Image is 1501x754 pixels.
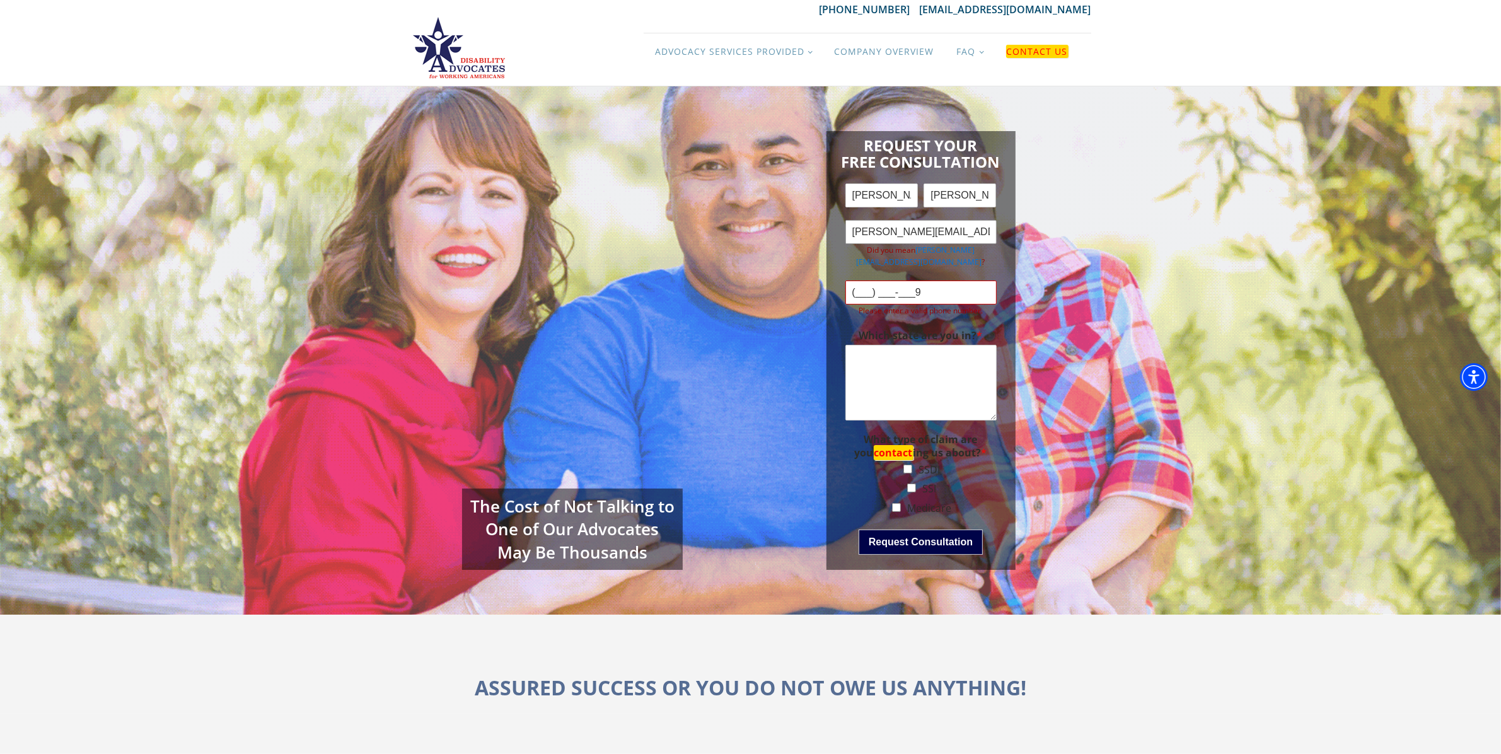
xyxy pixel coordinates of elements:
h1: Request Your Free Consultation [842,131,1000,171]
label: SSDI [919,463,940,477]
a: Contact Us [995,33,1080,70]
label: Medicare [907,501,951,515]
em: Contact Us [1006,45,1069,58]
a: [EMAIL_ADDRESS][DOMAIN_NAME] [920,3,1091,16]
input: Phone [845,281,997,304]
div: Accessibility Menu [1460,363,1488,391]
a: Advocacy Services Provided [644,33,823,70]
a: FAQ [946,33,995,70]
input: Last Name [924,183,996,207]
em: contact [874,445,913,460]
label: Please enter a valid phone number. [845,304,997,316]
label: SSI [922,482,936,496]
label: Did you mean ? [845,244,997,268]
button: Request Consultation [859,530,983,555]
a: [PERSON_NAME][EMAIL_ADDRESS][DOMAIN_NAME] [857,245,982,267]
label: Which state are you in? [845,329,997,342]
a: Company Overview [823,33,946,70]
h1: ASSURED SUCCESS OR YOU DO NOT OWE US ANYTHING! [475,671,1026,704]
label: What type of claim are you ing us about? [845,433,997,460]
a: [PHONE_NUMBER] [820,3,920,16]
input: First Name [845,183,918,207]
input: Email Address [845,220,997,244]
div: The Cost of Not Talking to One of Our Advocates May Be Thousands [462,489,683,570]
